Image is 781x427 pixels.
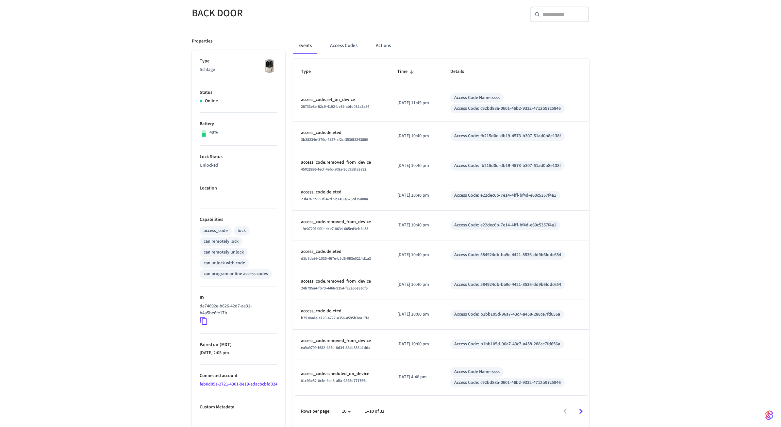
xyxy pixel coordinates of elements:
div: can remotely unlock [204,249,244,256]
button: Access Codes [325,38,363,54]
p: Status [200,89,277,96]
div: Access Code: b1bb105d-96a7-43c7-a458-288ce7fd656a [454,341,560,348]
p: Lock Status [200,154,277,160]
p: [DATE] 4:48 pm [397,374,435,381]
p: [DATE] 10:00 pm [397,341,435,348]
p: [DATE] 10:40 pm [397,222,435,229]
p: [DATE] 10:40 pm [397,281,435,288]
p: Paired on [200,341,277,348]
div: can program online access codes [204,271,268,277]
p: Battery [200,121,277,127]
div: ant example [293,38,589,54]
h5: BACK DOOR [192,7,387,20]
span: 45028896-fecf-4efc-a08a-9c5958f83892 [301,167,366,172]
p: Custom Metadata [200,404,277,411]
span: 3b28234e-270c-4827-af2c-3536f2243880 [301,137,368,142]
div: Access Code: 584924db-ba9c-4421-8536-dd9b6fddc654 [454,252,561,258]
img: SeamLogoGradient.69752ec5.svg [765,410,773,420]
p: [DATE] 10:40 pm [397,133,435,140]
p: [DATE] 10:40 pm [397,192,435,199]
a: feb0d09a-2721-4361-9e19-adacbcbfd024 [200,381,277,387]
div: lock [238,227,246,234]
div: Access Code: e22dec6b-7e14-4fff-bf4d-e60c5357f4a1 [454,222,556,229]
p: access_code.scheduled_on_device [301,370,382,377]
span: Details [450,67,473,77]
p: Unlocked [200,162,277,169]
span: 28733e8e-82c9-4192-be39-abfd032a2a84 [301,104,369,109]
div: Access Code: fb215d0d-db19-4573-b307-51ad0b8e138f [454,133,561,140]
span: 19e0720f-00fe-4ce7-8634-605ed9eb4c33 [301,226,368,232]
p: Rows per page: [301,408,331,415]
span: d5b7da99-1035-467e-b5d6-093e0214d1a3 [301,256,371,261]
p: [DATE] 10:40 pm [397,252,435,258]
p: access_code.set_on_device [301,96,382,103]
div: Access Code: c92bd88a-0601-46b2-9332-4712b97c5846 [454,105,561,112]
span: ea9a9799-f682-484d-8d34-88ab858b1dda [301,345,370,351]
button: Actions [371,38,396,54]
div: access_code [204,227,228,234]
p: access_code.deleted [301,248,382,255]
p: Properties [192,38,212,45]
p: Schlage [200,66,277,73]
p: access_code.removed_from_device [301,219,382,225]
p: Capabilities [200,216,277,223]
p: Type [200,58,277,65]
p: Online [205,98,218,105]
div: Access Code: b1bb105d-96a7-43c7-a458-288ce7fd656a [454,311,560,318]
div: Access Code: fb215d0d-db19-4573-b307-51ad0b8e138f [454,162,561,169]
p: Connected account [200,372,277,379]
p: access_code.deleted [301,189,382,196]
p: ID [200,295,277,302]
p: 48% [209,129,218,136]
span: b7938ade-e120-4727-a356-a595b3ea17fe [301,315,369,321]
div: can remotely lock [204,238,239,245]
span: 24b795a4-fb73-4466-9254-f22a56e9a0f6 [301,286,368,291]
p: [DATE] 10:00 pm [397,311,435,318]
span: 01c93e52-0cfe-4ed3-affa-9845d771766c [301,378,367,384]
p: access_code.removed_from_device [301,337,382,344]
p: [DATE] 10:40 pm [397,162,435,169]
div: Access Code: 584924db-ba9c-4421-8536-dd9b6fddc654 [454,281,561,288]
div: Access Code Name: ssss [454,94,500,101]
p: access_code.removed_from_device [301,278,382,285]
p: Location [200,185,277,192]
p: — [200,193,277,200]
div: Access Code: c92bd88a-0601-46b2-9332-4712b97c5846 [454,379,561,386]
p: access_code.removed_from_device [301,159,382,166]
p: access_code.deleted [301,129,382,136]
span: Type [301,67,319,77]
p: 1–10 of 32 [365,408,384,415]
img: Schlage Sense Smart Deadbolt with Camelot Trim, Front [261,58,277,74]
p: access_code.deleted [301,308,382,315]
button: Events [293,38,317,54]
p: [DATE] 2:05 pm [200,350,277,356]
p: [DATE] 11:49 pm [397,100,435,107]
p: de74692e-b626-42d7-ae31-b4a5be6fe17b [200,303,275,317]
span: 23f47672-551f-42d7-b149-a675bf35a00a [301,196,368,202]
div: can unlock with code [204,260,245,267]
table: sticky table [293,59,589,395]
div: Access Code Name: ssss [454,369,500,375]
div: 10 [339,407,354,416]
span: Time [397,67,416,77]
span: ( MDT ) [218,341,232,348]
div: Access Code: e22dec6b-7e14-4fff-bf4d-e60c5357f4a1 [454,192,556,199]
button: Go to next page [573,404,589,419]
